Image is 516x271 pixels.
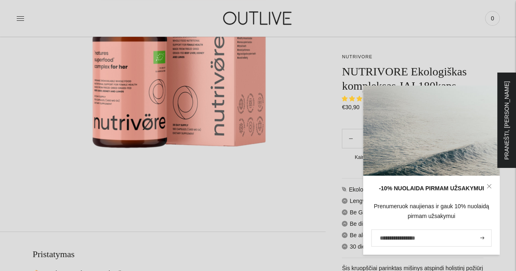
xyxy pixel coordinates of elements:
[342,129,359,148] button: Add product quantity
[371,184,492,194] div: -10% NUOLAIDA PIRMAM UŽSAKYMUI
[342,95,379,102] span: 4.50 stars
[342,54,372,59] a: NUTRIVORE
[207,4,309,32] img: OUTLIVE
[342,104,359,110] span: €30,90
[485,9,500,27] a: 0
[342,153,483,170] div: Kaina su mokesčiais. apskaičiuojama apmokėjimo metu.
[371,202,492,221] div: Prenumeruok naujienas ir gauk 10% nuolaidą pirmam užsakymui
[487,13,498,24] span: 0
[359,133,372,145] input: Product quantity
[33,248,326,260] h2: Pristatymas
[342,64,483,93] h1: NUTRIVORE Ekologiškas kompleksas JAI 180kaps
